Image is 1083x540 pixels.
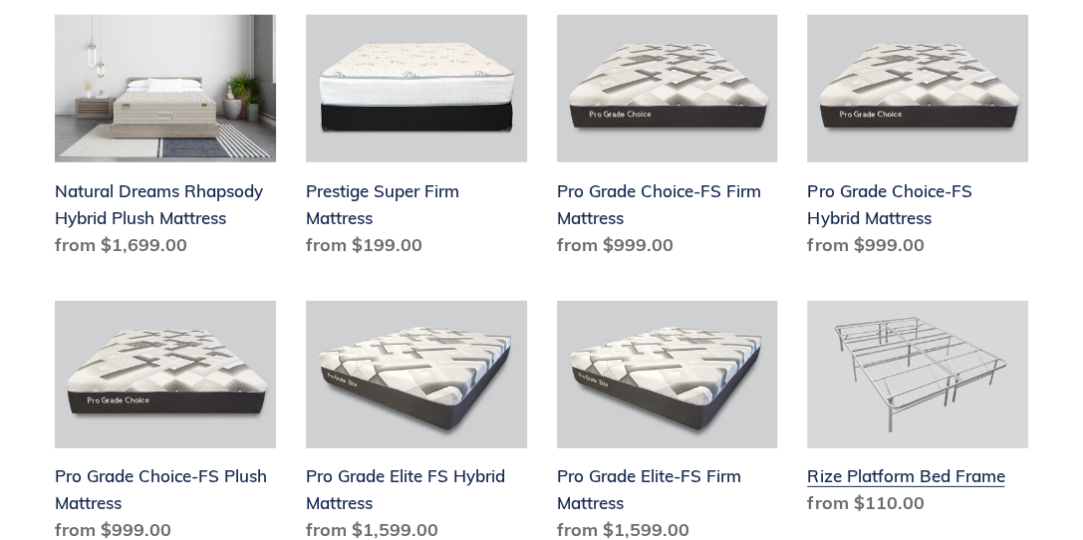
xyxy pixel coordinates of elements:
[807,301,1028,525] a: Rize Platform Bed Frame
[557,15,778,266] a: Pro Grade Choice-FS Firm Mattress
[306,15,527,266] a: Prestige Super Firm Mattress
[807,15,1028,266] a: Pro Grade Choice-FS Hybrid Mattress
[55,15,276,266] a: Natural Dreams Rhapsody Hybrid Plush Mattress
